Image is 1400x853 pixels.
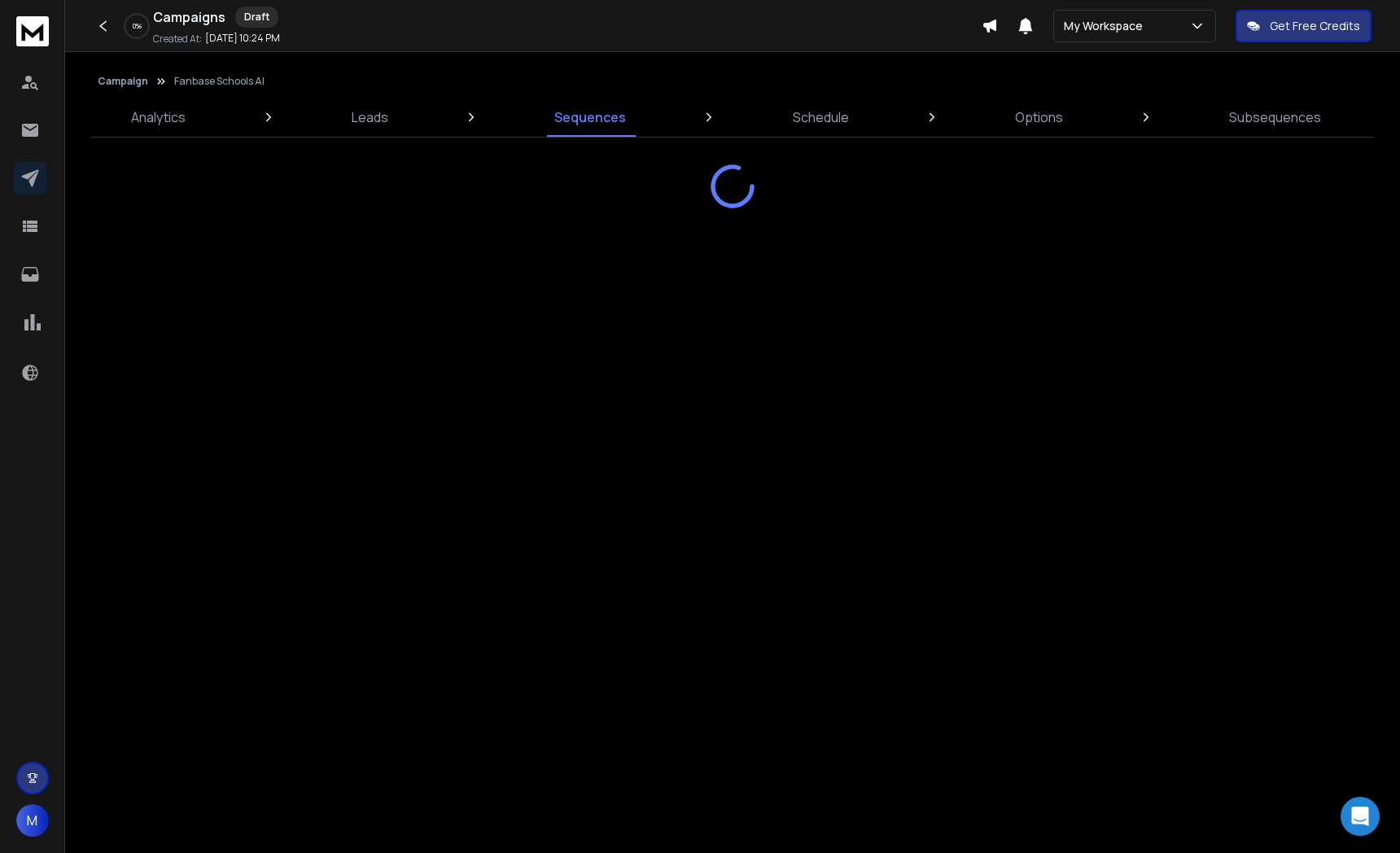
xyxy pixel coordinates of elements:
[121,98,195,137] a: Analytics
[1236,10,1372,42] button: Get Free Credits
[153,7,225,27] h1: Campaigns
[1219,98,1331,137] a: Subsequences
[1229,107,1321,127] p: Subsequences
[545,98,636,137] a: Sequences
[153,33,202,46] p: Created At:
[1015,107,1063,127] p: Options
[98,75,148,88] button: Campaign
[793,107,849,127] p: Schedule
[554,107,626,127] p: Sequences
[174,75,265,88] p: Fanbase Schools AI
[352,107,388,127] p: Leads
[1270,18,1360,34] p: Get Free Credits
[205,32,280,45] p: [DATE] 10:24 PM
[16,804,49,837] button: M
[1064,18,1149,34] p: My Workspace
[1341,797,1380,836] div: Open Intercom Messenger
[342,98,398,137] a: Leads
[133,21,142,31] p: 0 %
[16,16,49,46] img: logo
[235,7,278,28] div: Draft
[131,107,186,127] p: Analytics
[783,98,859,137] a: Schedule
[1005,98,1073,137] a: Options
